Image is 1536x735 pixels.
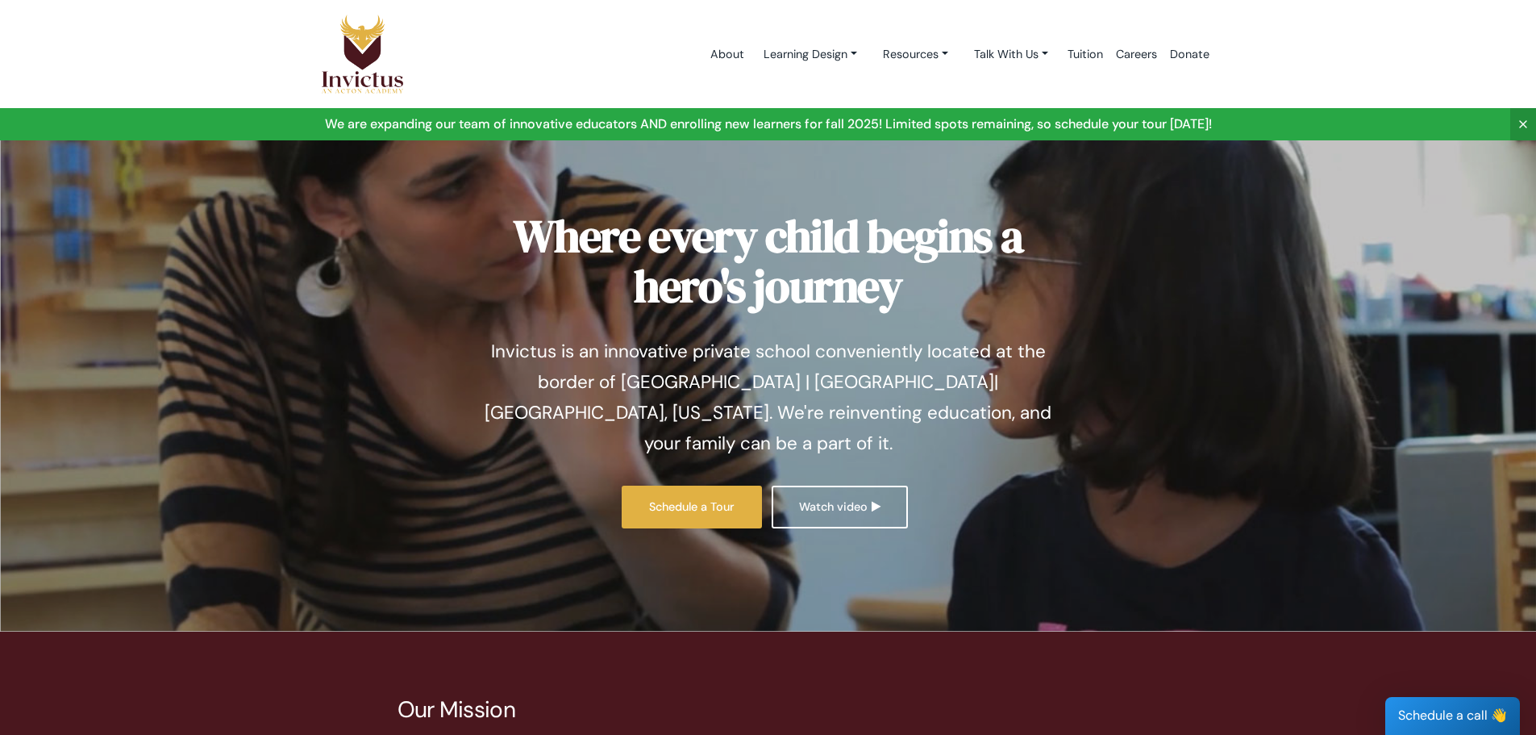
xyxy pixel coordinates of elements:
a: Donate [1163,20,1216,89]
p: Invictus is an innovative private school conveniently located at the border of [GEOGRAPHIC_DATA] ... [474,336,1063,459]
a: Talk With Us [961,40,1061,69]
p: Our Mission [398,696,1139,724]
h1: Where every child begins a hero's journey [474,211,1063,311]
a: Watch video [772,486,908,528]
a: About [704,20,751,89]
a: Tuition [1061,20,1109,89]
img: Logo [321,14,405,94]
a: Schedule a Tour [622,486,762,528]
a: Learning Design [751,40,870,69]
div: Schedule a call 👋 [1385,697,1520,735]
a: Careers [1109,20,1163,89]
a: Resources [870,40,961,69]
